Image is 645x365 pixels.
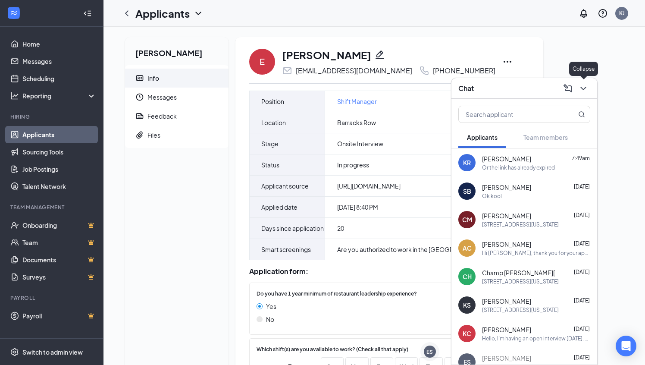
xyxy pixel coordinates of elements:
div: KR [463,158,471,167]
svg: ChevronDown [578,83,589,94]
svg: MagnifyingGlass [578,111,585,118]
div: Info [147,74,159,82]
svg: ChevronLeft [122,8,132,19]
button: ChevronDown [576,82,590,95]
span: Do you have 1 year minimum of restaurant leadership experience? [257,290,417,298]
svg: Ellipses [502,57,513,67]
svg: Settings [10,348,19,356]
svg: Paperclip [135,131,144,139]
span: Location [261,117,286,128]
span: [PERSON_NAME] [482,325,531,334]
div: [STREET_ADDRESS][US_STATE] [482,221,559,228]
svg: Collapse [83,9,92,18]
div: Hiring [10,113,94,120]
span: [DATE] 8:40 PM [337,203,378,211]
button: ComposeMessage [561,82,575,95]
span: Barracks Row [337,118,376,127]
span: [URL][DOMAIN_NAME] [337,182,401,190]
div: [STREET_ADDRESS][US_STATE] [482,306,559,314]
span: [DATE] [574,354,590,361]
div: Open Intercom Messenger [616,336,636,356]
span: Status [261,160,279,170]
span: Days since application [261,223,324,233]
div: Team Management [10,204,94,211]
input: Search applicant [459,106,561,123]
span: Position [261,96,284,107]
a: OnboardingCrown [22,217,96,234]
a: Scheduling [22,70,96,87]
div: Are you authorized to work in the [GEOGRAPHIC_DATA]? : [337,245,507,254]
div: Or the link has already expired [482,164,555,171]
a: Job Postings [22,160,96,178]
span: In progress [337,160,369,169]
span: No [266,315,274,324]
div: Feedback [147,112,177,120]
div: Switch to admin view [22,348,83,356]
a: Home [22,35,96,53]
div: Files [147,131,160,139]
div: [STREET_ADDRESS][US_STATE] [482,278,559,285]
div: Reporting [22,91,97,100]
a: Talent Network [22,178,96,195]
svg: Notifications [579,8,589,19]
div: KJ [619,9,625,17]
div: KS [463,301,471,309]
a: SurveysCrown [22,268,96,286]
div: Hello, I’m having an open interview [DATE]. You can come anytime between 1:00 PM and 5:00 PM. Bes... [482,335,590,342]
span: [DATE] [574,326,590,332]
span: [PERSON_NAME] [482,354,531,362]
span: Applied date [261,202,297,212]
div: CH [463,272,472,281]
span: [PERSON_NAME] [482,183,531,192]
span: [DATE] [574,240,590,247]
span: 20 [337,224,344,233]
div: Payroll [10,294,94,302]
span: 7:49am [572,155,590,161]
svg: ChevronDown [193,8,204,19]
span: [PERSON_NAME] [482,240,531,249]
a: TeamCrown [22,234,96,251]
div: Application form: [249,267,529,276]
span: [PERSON_NAME] [482,154,531,163]
div: KC [463,329,471,338]
span: [DATE] [574,269,590,275]
a: Messages [22,53,96,70]
span: Champ [PERSON_NAME][GEOGRAPHIC_DATA] [482,268,560,277]
span: Applicants [467,133,498,141]
svg: Pencil [375,50,385,60]
span: Smart screenings [261,244,311,255]
span: [PERSON_NAME] [482,297,531,305]
a: ClockMessages [125,88,229,107]
div: CM [462,215,472,224]
span: Yes [266,302,276,311]
h1: [PERSON_NAME] [282,47,371,62]
span: [DATE] [574,183,590,190]
div: SB [463,187,471,195]
svg: Analysis [10,91,19,100]
span: Team members [523,133,568,141]
span: Stage [261,138,279,149]
div: [EMAIL_ADDRESS][DOMAIN_NAME] [296,66,412,75]
div: Hi [PERSON_NAME], thank you for your application. We'll reach out if it's a good fit! &pizza If y... [482,249,590,257]
svg: Clock [135,93,144,101]
div: E [260,56,265,68]
div: [PHONE_NUMBER] [433,66,495,75]
div: ES [427,348,433,356]
div: Collapse [569,62,598,76]
a: PaperclipFiles [125,126,229,145]
a: DocumentsCrown [22,251,96,268]
h3: Chat [458,84,474,93]
svg: Email [282,66,292,76]
a: Sourcing Tools [22,143,96,160]
svg: WorkstreamLogo [9,9,18,17]
a: ContactCardInfo [125,69,229,88]
a: Applicants [22,126,96,143]
h1: Applicants [135,6,190,21]
span: [DATE] [574,212,590,218]
h2: [PERSON_NAME] [125,37,229,65]
svg: ComposeMessage [563,83,573,94]
span: Messages [147,88,222,107]
span: [PERSON_NAME] [482,211,531,220]
span: Applicant source [261,181,309,191]
span: [DATE] [574,297,590,304]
